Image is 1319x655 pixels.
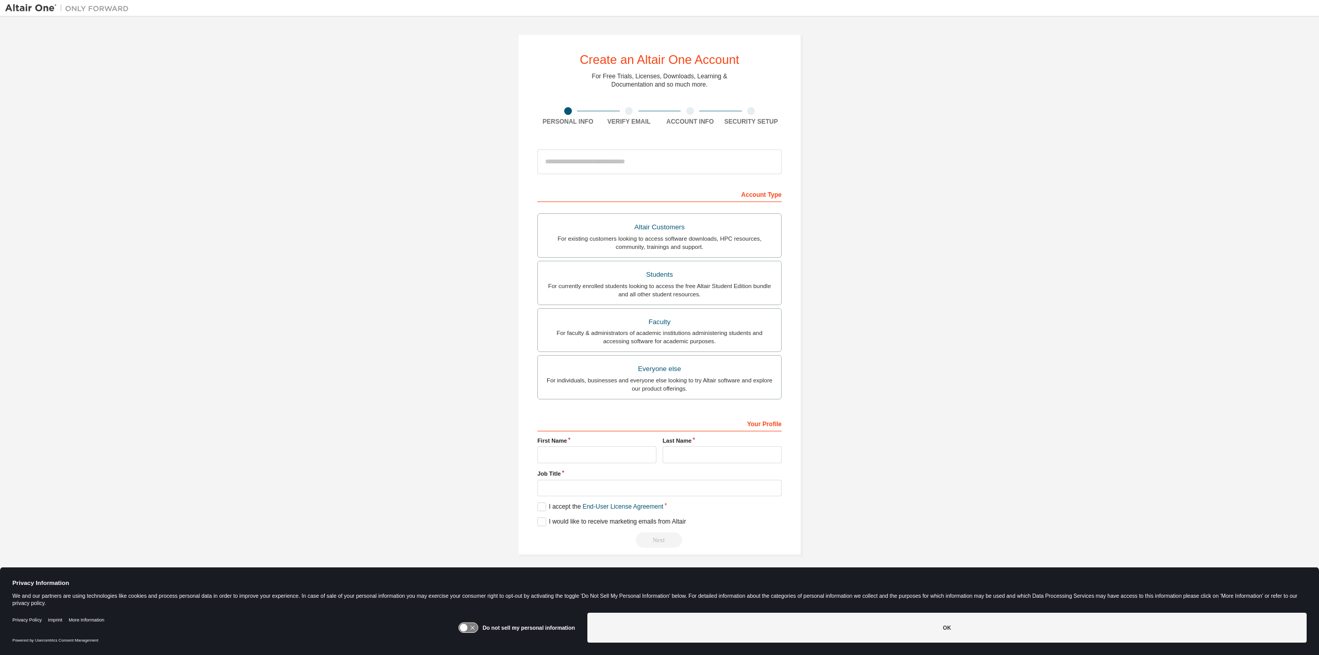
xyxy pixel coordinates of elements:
[580,54,739,66] div: Create an Altair One Account
[599,117,660,126] div: Verify Email
[537,502,663,511] label: I accept the
[583,503,664,510] a: End-User License Agreement
[544,362,775,376] div: Everyone else
[663,436,782,445] label: Last Name
[659,117,721,126] div: Account Info
[5,3,134,13] img: Altair One
[537,186,782,202] div: Account Type
[544,376,775,393] div: For individuals, businesses and everyone else looking to try Altair software and explore our prod...
[721,117,782,126] div: Security Setup
[537,517,686,526] label: I would like to receive marketing emails from Altair
[544,315,775,329] div: Faculty
[537,469,782,478] label: Job Title
[544,329,775,345] div: For faculty & administrators of academic institutions administering students and accessing softwa...
[592,72,728,89] div: For Free Trials, Licenses, Downloads, Learning & Documentation and so much more.
[537,436,656,445] label: First Name
[537,532,782,548] div: Read and acccept EULA to continue
[544,220,775,234] div: Altair Customers
[537,415,782,431] div: Your Profile
[537,117,599,126] div: Personal Info
[544,234,775,251] div: For existing customers looking to access software downloads, HPC resources, community, trainings ...
[544,267,775,282] div: Students
[544,282,775,298] div: For currently enrolled students looking to access the free Altair Student Edition bundle and all ...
